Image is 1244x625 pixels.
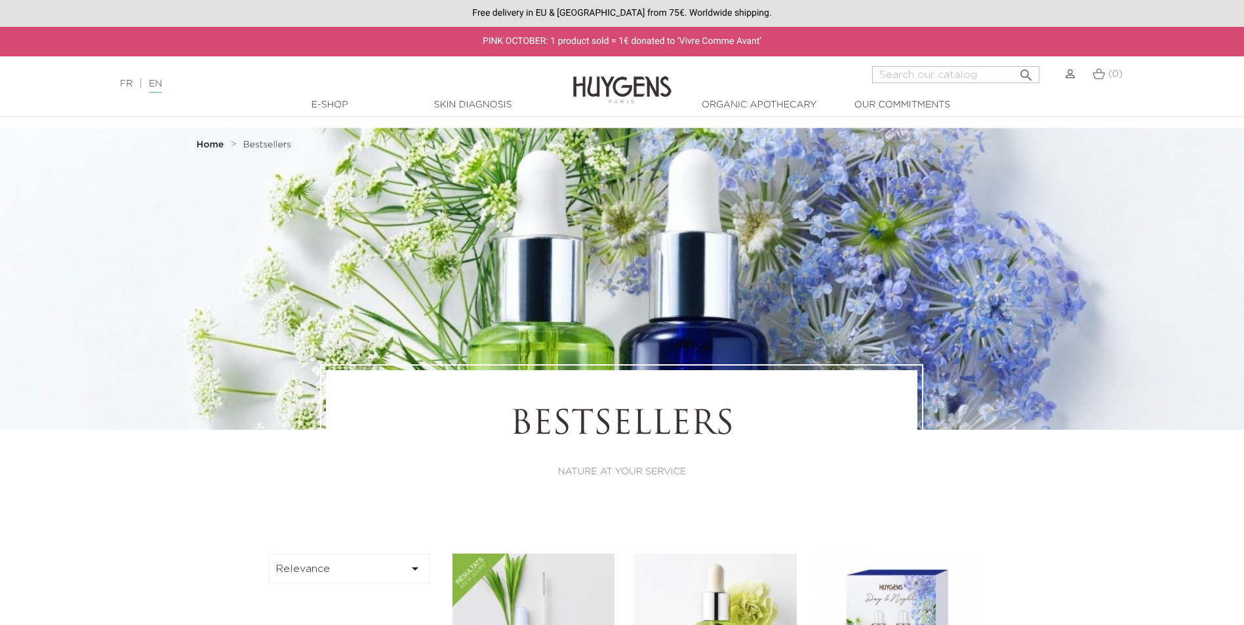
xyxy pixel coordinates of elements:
[1108,69,1123,79] span: (0)
[694,98,825,112] a: Organic Apothecary
[872,66,1039,83] input: Search
[149,79,162,93] a: EN
[264,98,395,112] a: E-Shop
[268,554,431,584] button: Relevance
[362,465,881,479] p: NATURE AT YOUR SERVICE
[407,98,538,112] a: Skin Diagnosis
[243,140,292,150] a: Bestsellers
[197,140,227,150] a: Home
[243,140,292,149] span: Bestsellers
[1018,64,1034,79] i: 
[573,55,672,105] img: Huygens
[362,406,881,445] h1: Bestsellers
[407,561,423,577] i: 
[1014,62,1038,80] button: 
[113,76,508,92] div: |
[197,140,224,149] strong: Home
[120,79,132,88] a: FR
[837,98,968,112] a: Our commitments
